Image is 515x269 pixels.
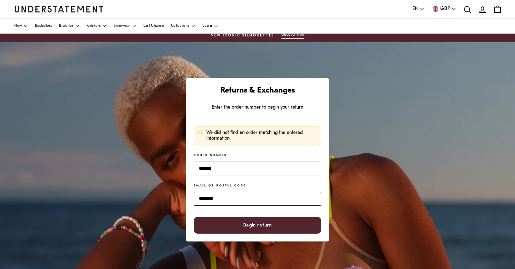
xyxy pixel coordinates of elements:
[211,33,274,39] span: New Iconic Silhouettes
[87,19,107,34] a: Knickers
[194,153,227,158] label: Order Number
[14,6,104,12] a: Understatement Homepage
[202,19,218,34] a: Learn
[194,184,246,188] label: Email or Postal Code
[14,33,501,39] a: New Iconic SilhouettesDiscover now
[412,5,418,13] span: EN
[194,86,321,96] h1: Returns & Exchanges
[14,19,28,34] a: New
[35,24,52,28] span: Bestsellers
[14,24,22,28] span: New
[412,5,425,13] button: EN
[59,19,79,34] a: Bralettes
[114,19,136,34] a: Swimwear
[432,5,456,13] button: GBP
[440,5,450,13] span: GBP
[171,24,189,28] span: Collections
[202,24,212,28] span: Learn
[243,217,272,233] span: Begin return
[194,217,321,234] button: Begin return
[35,19,52,34] a: Bestsellers
[87,24,100,28] span: Knickers
[194,104,321,111] p: Enter the order number to begin your return
[114,24,130,28] span: Swimwear
[143,24,164,28] span: Last Chance
[143,19,164,34] a: Last Chance
[281,33,305,39] button: Discover now
[171,19,195,34] a: Collections
[59,24,73,28] span: Bralettes
[206,130,317,141] p: We did not find an order matching the entered information.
